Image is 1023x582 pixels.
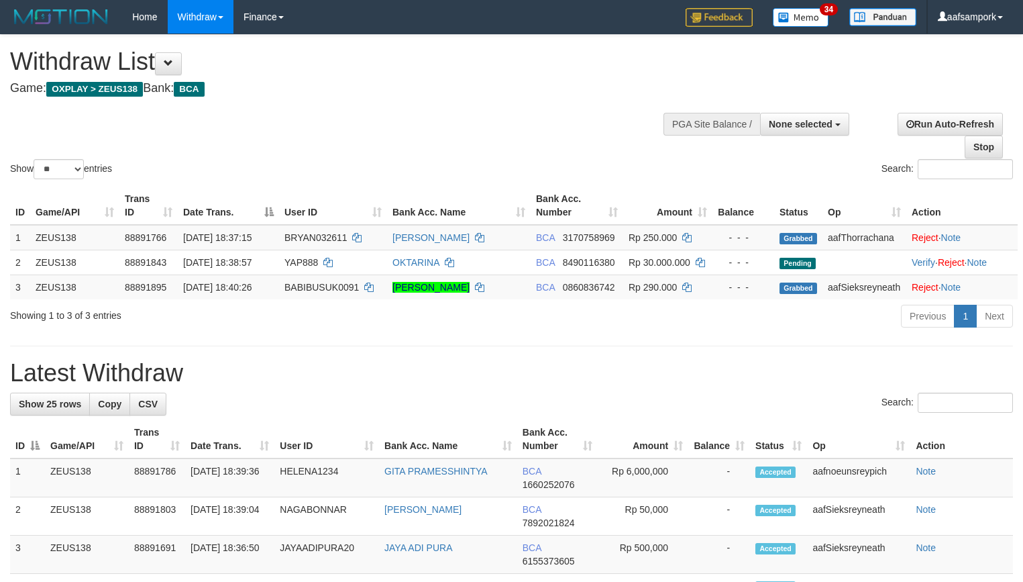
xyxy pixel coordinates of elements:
td: aafSieksreyneath [807,536,910,574]
td: 1 [10,458,45,497]
img: MOTION_logo.png [10,7,112,27]
span: OXPLAY > ZEUS138 [46,82,143,97]
td: ZEUS138 [30,225,119,250]
td: 1 [10,225,30,250]
th: Bank Acc. Number: activate to sort column ascending [531,187,623,225]
span: YAP888 [284,257,318,268]
td: 3 [10,275,30,299]
th: Bank Acc. Number: activate to sort column ascending [517,420,598,458]
a: Show 25 rows [10,393,90,416]
a: Verify [912,257,935,268]
td: 88891786 [129,458,185,497]
span: 88891766 [125,232,166,243]
img: Button%20Memo.svg [773,8,829,27]
label: Search: [881,393,1013,413]
a: OKTARINA [392,257,439,268]
th: Date Trans.: activate to sort column ascending [185,420,274,458]
td: HELENA1234 [274,458,379,497]
span: Rp 290.000 [629,282,677,293]
a: JAYA ADI PURA [384,542,452,553]
div: - - - [718,281,769,294]
span: BCA [174,82,204,97]
td: [DATE] 18:36:50 [185,536,274,574]
span: [DATE] 18:40:26 [183,282,252,293]
h1: Latest Withdraw [10,360,1013,387]
td: aafSieksreyneath [822,275,906,299]
td: JAYAADIPURA20 [274,536,379,574]
a: [PERSON_NAME] [392,232,470,243]
a: Note [967,257,987,268]
span: Copy 0860836742 to clipboard [563,282,615,293]
span: Grabbed [779,233,817,244]
div: - - - [718,231,769,244]
a: [PERSON_NAME] [384,504,462,515]
td: 88891803 [129,497,185,536]
span: BCA [536,282,555,293]
a: Note [916,542,936,553]
span: Rp 30.000.000 [629,257,690,268]
th: Trans ID: activate to sort column ascending [129,420,185,458]
div: Showing 1 to 3 of 3 entries [10,303,416,322]
span: Show 25 rows [19,399,81,409]
span: Accepted [755,505,796,516]
th: Action [910,420,1013,458]
th: Amount: activate to sort column ascending [623,187,712,225]
td: aafSieksreyneath [807,497,910,536]
th: Status: activate to sort column ascending [750,420,807,458]
th: ID [10,187,30,225]
th: ID: activate to sort column descending [10,420,45,458]
td: ZEUS138 [30,275,119,299]
span: BCA [523,542,541,553]
td: [DATE] 18:39:04 [185,497,274,536]
th: User ID: activate to sort column ascending [274,420,379,458]
a: Reject [912,232,938,243]
th: Balance: activate to sort column ascending [688,420,750,458]
span: None selected [769,119,832,130]
td: ZEUS138 [45,497,129,536]
td: 2 [10,250,30,275]
td: Rp 500,000 [598,536,688,574]
th: Op: activate to sort column ascending [807,420,910,458]
a: 1 [954,305,977,328]
span: BCA [523,466,541,477]
a: Note [941,282,961,293]
span: Rp 250.000 [629,232,677,243]
span: BCA [523,504,541,515]
div: - - - [718,256,769,269]
span: BCA [536,257,555,268]
label: Show entries [10,159,112,179]
td: 2 [10,497,45,536]
span: Accepted [755,467,796,478]
span: [DATE] 18:38:57 [183,257,252,268]
a: Copy [89,393,130,416]
span: Grabbed [779,283,817,294]
span: Copy 1660252076 to clipboard [523,479,575,490]
td: · · [906,250,1018,275]
td: ZEUS138 [45,536,129,574]
th: Op: activate to sort column ascending [822,187,906,225]
a: GITA PRAMESSHINTYA [384,466,488,477]
h4: Game: Bank: [10,82,669,95]
span: Accepted [755,543,796,554]
td: 88891691 [129,536,185,574]
span: Pending [779,258,816,269]
span: [DATE] 18:37:15 [183,232,252,243]
th: Action [906,187,1018,225]
td: 3 [10,536,45,574]
input: Search: [918,159,1013,179]
label: Search: [881,159,1013,179]
td: - [688,497,750,536]
td: NAGABONNAR [274,497,379,536]
td: ZEUS138 [30,250,119,275]
select: Showentries [34,159,84,179]
th: Status [774,187,822,225]
td: Rp 50,000 [598,497,688,536]
th: Game/API: activate to sort column ascending [45,420,129,458]
td: - [688,458,750,497]
th: Game/API: activate to sort column ascending [30,187,119,225]
span: Copy 7892021824 to clipboard [523,518,575,528]
span: 88891843 [125,257,166,268]
td: [DATE] 18:39:36 [185,458,274,497]
th: Balance [712,187,774,225]
th: Date Trans.: activate to sort column descending [178,187,279,225]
